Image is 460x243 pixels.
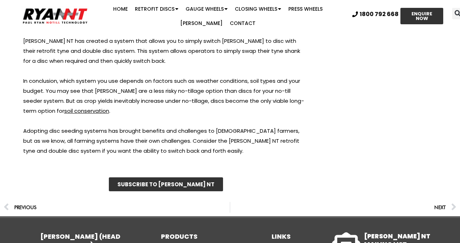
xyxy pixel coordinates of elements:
a: Contact [226,16,259,30]
img: Ryan NT logo [21,6,89,27]
a: Gauge Wheels [182,2,231,16]
div: Post Navigation [4,202,456,213]
a: 1800 792 668 [352,11,399,17]
a: SUBSCRIBE TO [PERSON_NAME] NT [109,177,223,191]
span: Next [434,202,446,212]
span: 1800 792 668 [360,11,399,17]
a: Closing Wheels [231,2,285,16]
a: Home [110,2,131,16]
a: [PERSON_NAME] [177,16,226,30]
a: soil conservation [64,107,109,115]
nav: Menu [89,2,347,30]
p: Adopting disc seeding systems has brought benefits and challenges to [DEMOGRAPHIC_DATA] farmers, ... [23,126,309,156]
span: ENQUIRE NOW [407,11,437,21]
a: ENQUIRE NOW [400,8,444,24]
span: Previous [14,202,36,212]
a: Press Wheels [285,2,326,16]
h3: LINKS [230,232,332,241]
a: Retrofit Discs [131,2,182,16]
p: [PERSON_NAME] NT has created a system that allows you to simply switch [PERSON_NAME] to disc with... [23,36,309,66]
h3: PRODUCTS [128,232,230,241]
a: Next [230,202,456,213]
span: SUBSCRIBE TO [PERSON_NAME] NT [117,182,214,187]
p: In conclusion, which system you use depends on factors such as weather conditions, soil types and... [23,76,309,116]
a: Previous [4,202,230,213]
